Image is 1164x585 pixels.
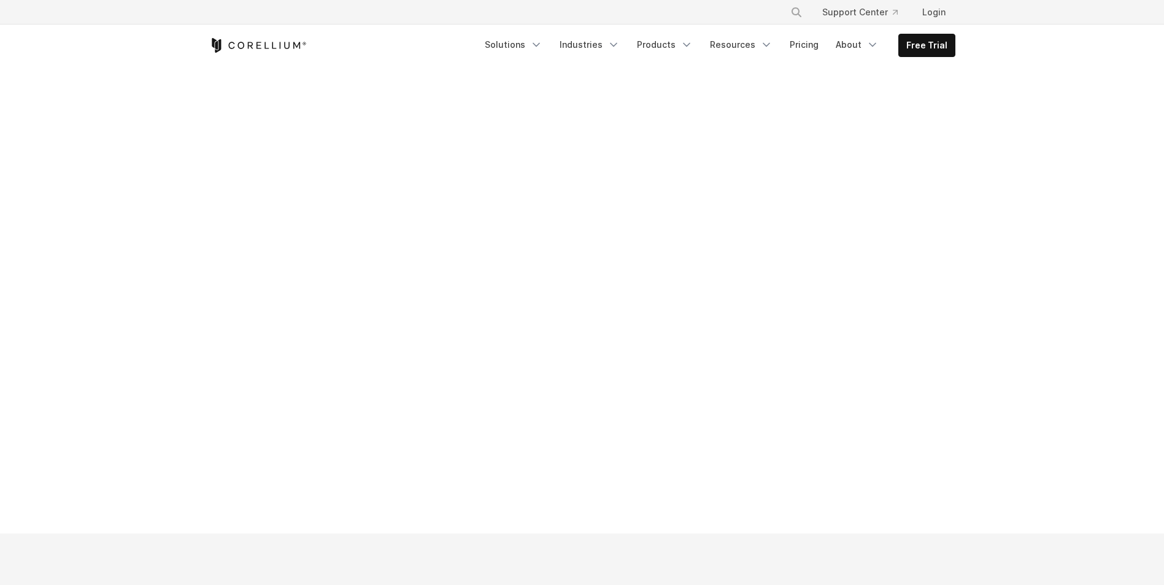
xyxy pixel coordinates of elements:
a: Resources [703,34,780,56]
a: Products [630,34,700,56]
div: Navigation Menu [776,1,955,23]
a: Solutions [477,34,550,56]
div: Navigation Menu [477,34,955,57]
a: Free Trial [899,34,955,56]
a: Corellium Home [209,38,307,53]
button: Search [785,1,807,23]
a: Support Center [812,1,908,23]
a: Pricing [782,34,826,56]
a: Industries [552,34,627,56]
a: Login [912,1,955,23]
a: About [828,34,886,56]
